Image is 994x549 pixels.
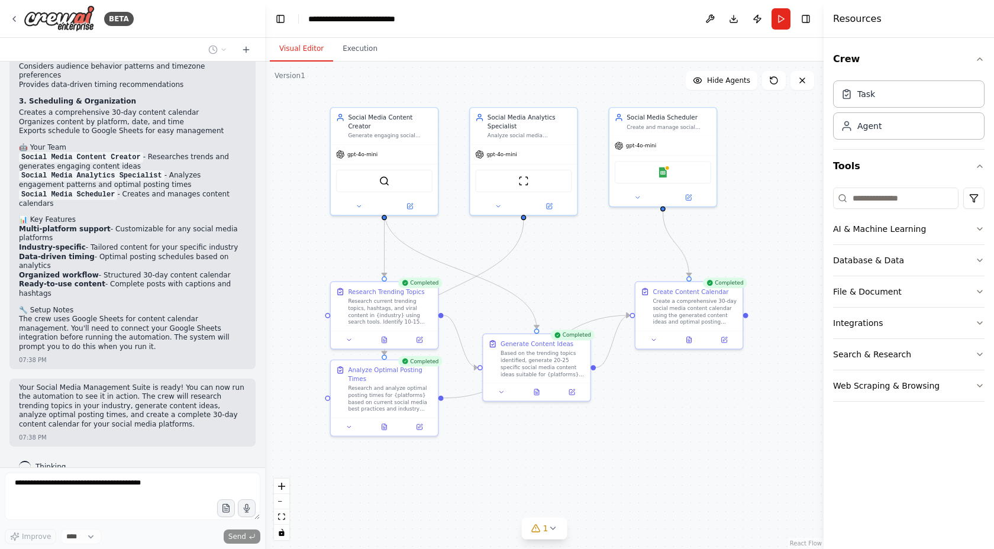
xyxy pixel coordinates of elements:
button: Execution [333,37,387,62]
code: Social Media Content Creator [19,152,143,163]
p: Your Social Media Management Suite is ready! You can now run the automation to see it in action. ... [19,383,246,429]
button: AI & Machine Learning [833,214,985,244]
img: Logo [24,5,95,32]
nav: breadcrumb [308,13,433,25]
div: Search & Research [833,348,911,360]
button: Hide Agents [686,71,757,90]
button: zoom out [274,494,289,509]
li: - Complete posts with captions and hashtags [19,280,246,298]
span: gpt-4o-mini [626,142,656,149]
li: Considers audience behavior patterns and timezone preferences [19,62,246,80]
button: fit view [274,509,289,525]
strong: Ready-to-use content [19,280,105,288]
button: Switch to previous chat [204,43,232,57]
g: Edge from f221c17e-a560-4a18-81ad-5f22bc026afa to 8f88f6aa-1459-4e8c-b2c5-57008a74b431 [659,211,693,276]
li: Creates a comprehensive 30-day content calendar [19,108,246,118]
g: Edge from 48d4d07f-334b-4c58-a7af-320efdbfd487 to 850c9f33-adf3-42ca-8a72-111f6e1f56d5 [444,311,477,372]
div: Social Media Scheduler [627,113,711,122]
button: Open in side panel [524,201,573,212]
div: CompletedCreate Content CalendarCreate a comprehensive 30-day social media content calendar using... [635,281,744,350]
li: - Optimal posting schedules based on analytics [19,253,246,271]
button: Visual Editor [270,37,333,62]
div: Generate engaging social media content ideas based on trending topics in {industry} and create co... [348,133,433,140]
button: View output [366,422,402,432]
span: 1 [543,522,548,534]
li: - Customizable for any social media platforms [19,225,246,243]
strong: Industry-specific [19,243,86,251]
g: Edge from ae9ec029-9188-4d29-a910-3dd364943dd4 to 48d4d07f-334b-4c58-a7af-320efdbfd487 [380,211,389,276]
div: Version 1 [275,71,305,80]
span: Send [228,532,246,541]
h2: 📊 Key Features [19,215,246,225]
div: Completed [398,277,443,288]
div: Generate Content Ideas [501,340,573,348]
button: 1 [522,518,567,540]
button: View output [366,335,402,345]
g: Edge from 850c9f33-adf3-42ca-8a72-111f6e1f56d5 to 8f88f6aa-1459-4e8c-b2c5-57008a74b431 [596,311,630,372]
div: Web Scraping & Browsing [833,380,940,392]
div: Create and manage social media posting schedules for {platforms}, optimize posting times based on... [627,124,711,131]
span: Hide Agents [707,76,750,85]
button: Open in side panel [557,387,587,398]
div: CompletedAnalyze Optimal Posting TimesResearch and analyze optimal posting times for {platforms} ... [330,360,439,437]
button: Improve [5,529,56,544]
div: Completed [703,277,747,288]
div: Database & Data [833,254,904,266]
li: Provides data-driven timing recommendations [19,80,246,90]
button: Hide left sidebar [272,11,289,27]
button: Database & Data [833,245,985,276]
div: Social Media Analytics SpecialistAnalyze social media engagement metrics, identify optimal postin... [469,107,578,216]
li: - Structured 30-day content calendar [19,271,246,280]
div: 07:38 PM [19,356,47,364]
li: - Analyzes engagement patterns and optimal posting times [19,171,246,190]
strong: Organized workflow [19,271,99,279]
div: CompletedResearch Trending TopicsResearch current trending topics, hashtags, and viral content in... [330,281,439,350]
img: SerperDevTool [379,176,390,186]
div: Integrations [833,317,883,329]
div: Analyze Optimal Posting Times [348,366,433,383]
div: React Flow controls [274,479,289,540]
button: View output [670,335,707,345]
li: - Researches trends and generates engaging content ideas [19,153,246,172]
div: Social Media Analytics Specialist [488,113,572,130]
button: Open in side panel [664,192,713,203]
button: Open in side panel [385,201,434,212]
h4: Resources [833,12,882,26]
button: Crew [833,43,985,76]
div: Tools [833,183,985,411]
span: gpt-4o-mini [486,151,517,158]
img: ScrapeWebsiteTool [518,176,529,186]
div: Agent [857,120,882,132]
li: Exports schedule to Google Sheets for easy management [19,127,246,136]
strong: Multi-platform support [19,225,111,233]
button: Open in side panel [405,422,435,432]
button: Hide right sidebar [798,11,814,27]
button: Tools [833,150,985,183]
code: Social Media Scheduler [19,189,117,200]
button: Web Scraping & Browsing [833,370,985,401]
div: CompletedGenerate Content IdeasBased on the trending topics identified, generate 20-25 specific s... [482,333,591,402]
h2: 🤖 Your Team [19,143,246,153]
img: Google Sheets [658,167,669,177]
button: Upload files [217,499,235,517]
li: - Tailored content for your specific industry [19,243,246,253]
strong: 3. Scheduling & Organization [19,97,136,105]
span: gpt-4o-mini [347,151,377,158]
div: Research Trending Topics [348,288,424,296]
g: Edge from ca4509ac-48e0-43c4-9d70-bc791b2023aa to 7c9cc637-727e-4441-b222-b4f8903e9ec2 [380,220,528,354]
button: View output [518,387,555,398]
div: Social Media SchedulerCreate and manage social media posting schedules for {platforms}, optimize ... [608,107,717,207]
div: Completed [550,330,595,341]
div: Create a comprehensive 30-day social media content calendar using the generated content ideas and... [653,298,737,325]
textarea: To enrich screen reader interactions, please activate Accessibility in Grammarly extension settings [5,473,260,520]
div: Based on the trending topics identified, generate 20-25 specific social media content ideas suita... [501,350,585,377]
button: Open in side panel [405,335,435,345]
button: File & Document [833,276,985,307]
div: Research current trending topics, hashtags, and viral content in {industry} using search tools. I... [348,298,433,325]
div: Social Media Content Creator [348,113,433,130]
g: Edge from ae9ec029-9188-4d29-a910-3dd364943dd4 to 850c9f33-adf3-42ca-8a72-111f6e1f56d5 [380,211,541,328]
div: Research and analyze optimal posting times for {platforms} based on current social media best pra... [348,385,433,412]
button: toggle interactivity [274,525,289,540]
div: File & Document [833,286,902,298]
div: Create Content Calendar [653,288,728,296]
